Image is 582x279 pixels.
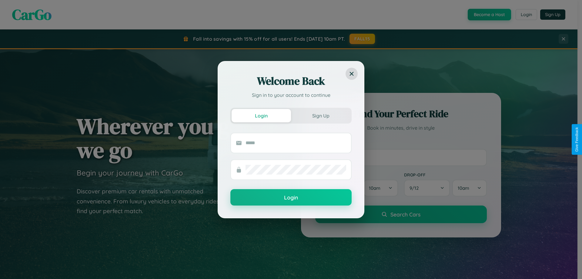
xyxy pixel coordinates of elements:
[232,109,291,122] button: Login
[575,127,579,152] div: Give Feedback
[230,74,352,88] h2: Welcome Back
[230,91,352,99] p: Sign in to your account to continue
[230,189,352,206] button: Login
[291,109,350,122] button: Sign Up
